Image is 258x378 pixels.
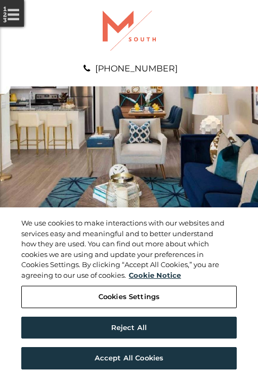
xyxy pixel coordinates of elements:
div: We use cookies to make interactions with our websites and services easy and meaningful and to bet... [21,218,225,280]
a: More information about your privacy [129,271,181,279]
button: Cookies Settings [21,286,237,308]
a: [PHONE_NUMBER] [95,63,178,74]
button: Reject All [21,317,237,339]
button: Accept All Cookies [21,347,237,369]
img: A graphic with a red M and the word SOUTH. [103,11,156,51]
